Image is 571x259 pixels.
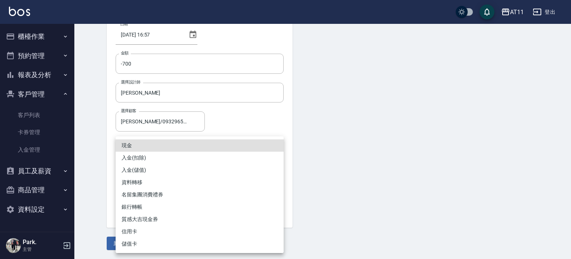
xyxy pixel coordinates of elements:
li: 儲值卡 [116,238,284,250]
li: 入金(扣除) [116,152,284,164]
li: 質感大吉現金券 [116,213,284,225]
li: 銀行轉帳 [116,201,284,213]
li: 資料轉移 [116,176,284,189]
li: 入金(儲值) [116,164,284,176]
li: 信用卡 [116,225,284,238]
li: 名留集團消費禮券 [116,189,284,201]
li: 現金 [116,139,284,152]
